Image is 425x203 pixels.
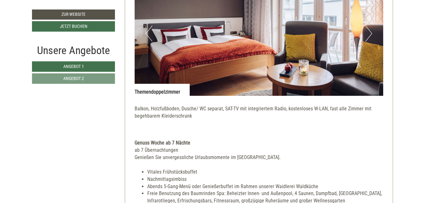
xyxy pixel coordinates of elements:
[146,26,152,41] button: Previous
[32,9,115,20] a: Zur Website
[147,176,384,183] li: Nachmittagsimbiss
[63,64,84,69] span: Angebot 1
[135,105,384,127] p: Balkon, Holzfußboden, Dusche/ WC separat, SAT-TV mit integriertem Radio, kostenloses W-LAN, fast ...
[135,84,190,96] div: Themendoppelzimmer
[365,26,372,41] button: Next
[147,169,384,176] li: Vitales Frühstücksbuffet
[32,43,115,58] div: Unsere Angebote
[63,76,84,81] span: Angebot 2
[135,139,384,147] div: Genuss Woche ab 7 Nächte
[147,183,384,190] li: Abends 5-Gang-Menü oder Genießerbuffet im Rahmen unserer Waidlerei Waldküche
[32,21,115,32] a: Jetzt buchen
[135,147,384,161] div: ab 7 Übernachtungen Genießen Sie unvergessliche Urlaubsmomente im [GEOGRAPHIC_DATA].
